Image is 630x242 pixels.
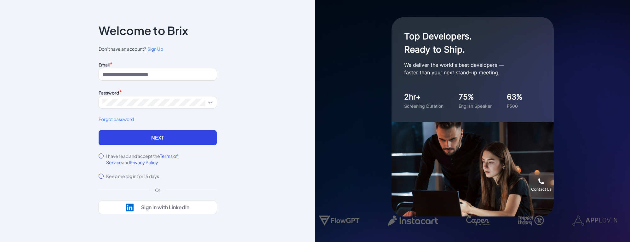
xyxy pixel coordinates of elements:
[404,103,444,109] div: Screening Duration
[459,103,492,109] div: English Speaker
[99,46,217,52] span: Don’t have an account?
[507,91,523,103] div: 63%
[404,30,530,56] h1: Top Developers. Ready to Ship.
[99,26,188,36] p: Welcome to Brix
[459,91,492,103] div: 75%
[106,173,159,179] label: Keep me log in for 15 days
[531,187,551,192] div: Contact Us
[404,61,530,76] p: We deliver the world's best developers — faster than your next stand-up meeting.
[130,159,158,165] span: Privacy Policy
[99,62,110,67] label: Email
[99,116,217,123] a: Forgot password
[507,103,523,109] div: F500
[99,90,119,95] label: Password
[529,172,554,198] button: Contact Us
[141,204,189,210] div: Sign in with LinkedIn
[146,46,163,52] a: Sign Up
[404,91,444,103] div: 2hr+
[106,153,217,165] label: I have read and accept the and
[150,187,165,193] div: Or
[99,130,217,145] button: Next
[147,46,163,52] span: Sign Up
[99,201,217,214] button: Sign in with LinkedIn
